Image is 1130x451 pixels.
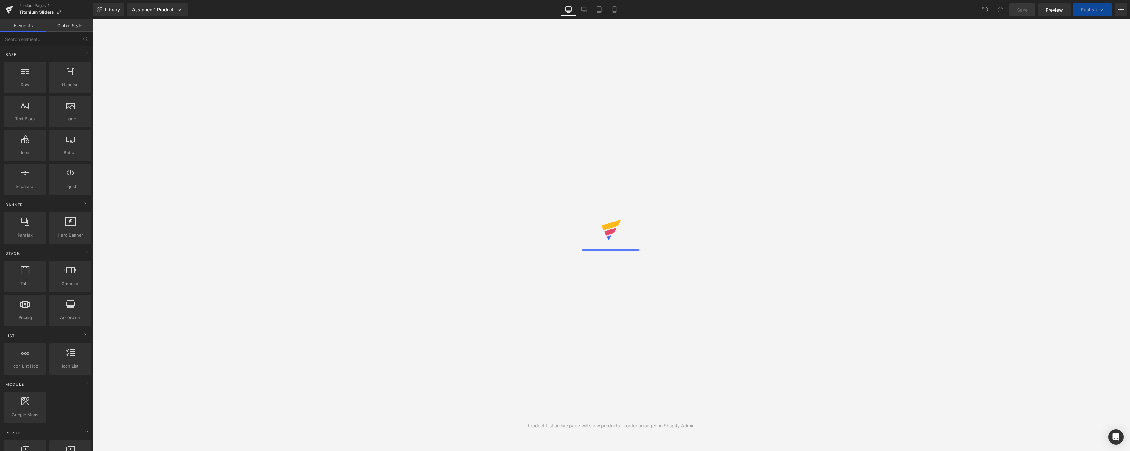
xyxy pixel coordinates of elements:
div: Product List on live page will show products in order arranged in Shopify Admin [528,422,694,429]
span: Popup [5,430,21,436]
span: Google Maps [6,411,44,418]
a: Preview [1038,3,1071,16]
span: Library [105,7,120,12]
a: Desktop [561,3,576,16]
span: Separator [6,183,44,190]
span: List [5,333,16,339]
span: Pricing [6,314,44,321]
span: Publish [1081,7,1097,12]
button: Undo [979,3,992,16]
span: Save [1017,6,1028,13]
span: Stack [5,250,20,256]
a: Tablet [592,3,607,16]
span: Module [5,381,25,387]
span: Row [6,82,44,88]
a: Global Style [46,19,93,32]
span: Icon [6,149,44,156]
span: Accordion [51,314,90,321]
span: Preview [1046,6,1063,13]
span: Base [5,51,17,58]
div: Open Intercom Messenger [1108,429,1124,445]
span: Icon List [51,363,90,369]
div: Assigned 1 Product [132,6,183,13]
span: Hero Banner [51,232,90,238]
span: Button [51,149,90,156]
a: Product Pages [19,3,93,8]
span: Tabs [6,280,44,287]
span: Banner [5,202,24,208]
span: Carousel [51,280,90,287]
span: Parallax [6,232,44,238]
button: Redo [994,3,1007,16]
button: Publish [1073,3,1112,16]
a: New Library [93,3,124,16]
a: Mobile [607,3,622,16]
span: Text Block [6,115,44,122]
a: Laptop [576,3,592,16]
span: Icon List Hoz [6,363,44,369]
button: More [1115,3,1127,16]
span: Heading [51,82,90,88]
span: Image [51,115,90,122]
span: Liquid [51,183,90,190]
span: Titanium Sliders [19,10,54,15]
